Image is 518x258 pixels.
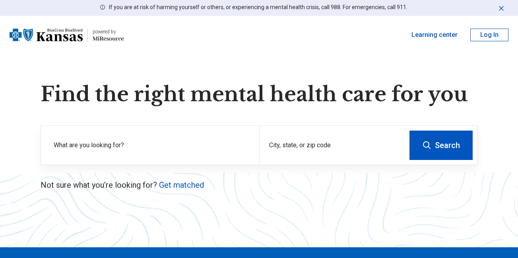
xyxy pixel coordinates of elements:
button: Log In [470,29,508,41]
a: Learning center [411,30,458,40]
button: Search [409,131,473,160]
button: Dismiss [497,3,505,13]
p: If you are at risk of harming yourself or others, or experiencing a mental health crisis, call 98... [109,3,407,12]
a: Blue Cross Blue Shield Kansaspowered by [10,25,124,44]
label: What are you looking for? [54,141,250,150]
p: Not sure what you’re looking for? [41,179,478,191]
img: Blue Cross Blue Shield Kansas [10,25,83,44]
div: powered by [93,28,124,35]
a: Get matched [159,180,204,190]
h1: Find the right mental health care for you [41,83,478,106]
